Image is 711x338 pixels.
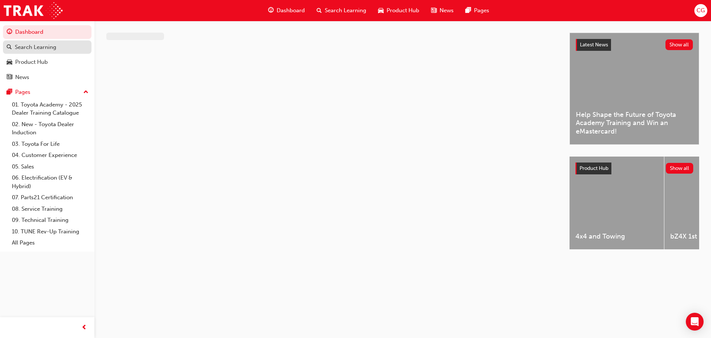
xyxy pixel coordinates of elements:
[697,6,705,15] span: CG
[262,3,311,18] a: guage-iconDashboard
[665,39,693,50] button: Show all
[570,157,664,249] a: 4x4 and Towing
[268,6,274,15] span: guage-icon
[325,6,366,15] span: Search Learning
[686,313,704,331] div: Open Intercom Messenger
[9,150,91,161] a: 04. Customer Experience
[9,226,91,237] a: 10. TUNE Rev-Up Training
[15,58,48,66] div: Product Hub
[7,74,12,81] span: news-icon
[317,6,322,15] span: search-icon
[431,6,437,15] span: news-icon
[576,39,693,51] a: Latest NewsShow all
[9,214,91,226] a: 09. Technical Training
[425,3,460,18] a: news-iconNews
[440,6,454,15] span: News
[3,85,91,99] button: Pages
[277,6,305,15] span: Dashboard
[7,59,12,66] span: car-icon
[3,25,91,39] a: Dashboard
[9,172,91,192] a: 06. Electrification (EV & Hybrid)
[666,163,694,174] button: Show all
[3,40,91,54] a: Search Learning
[9,237,91,249] a: All Pages
[580,42,608,48] span: Latest News
[580,165,608,171] span: Product Hub
[3,70,91,84] a: News
[3,24,91,85] button: DashboardSearch LearningProduct HubNews
[7,29,12,36] span: guage-icon
[311,3,372,18] a: search-iconSearch Learning
[7,89,12,96] span: pages-icon
[15,73,29,82] div: News
[575,232,658,241] span: 4x4 and Towing
[576,111,693,136] span: Help Shape the Future of Toyota Academy Training and Win an eMastercard!
[9,192,91,203] a: 07. Parts21 Certification
[465,6,471,15] span: pages-icon
[9,119,91,138] a: 02. New - Toyota Dealer Induction
[9,161,91,173] a: 05. Sales
[4,2,63,19] img: Trak
[575,163,693,174] a: Product HubShow all
[7,44,12,51] span: search-icon
[15,43,56,52] div: Search Learning
[81,323,87,332] span: prev-icon
[460,3,495,18] a: pages-iconPages
[694,4,707,17] button: CG
[474,6,489,15] span: Pages
[372,3,425,18] a: car-iconProduct Hub
[9,99,91,119] a: 01. Toyota Academy - 2025 Dealer Training Catalogue
[387,6,419,15] span: Product Hub
[570,33,699,145] a: Latest NewsShow allHelp Shape the Future of Toyota Academy Training and Win an eMastercard!
[15,88,30,96] div: Pages
[83,88,89,97] span: up-icon
[378,6,384,15] span: car-icon
[3,55,91,69] a: Product Hub
[9,138,91,150] a: 03. Toyota For Life
[9,203,91,215] a: 08. Service Training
